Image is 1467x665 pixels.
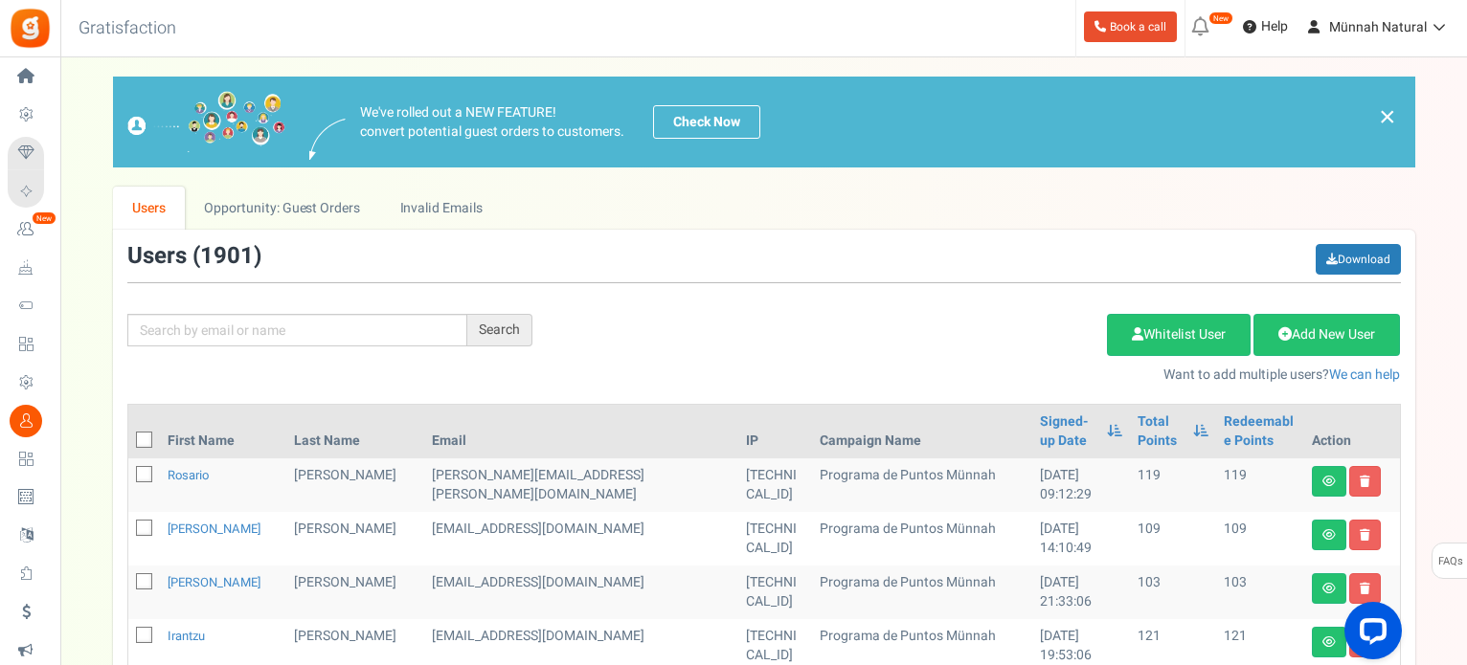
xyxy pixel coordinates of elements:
[812,512,1032,565] td: Programa de Puntos Münnah
[309,119,346,160] img: images
[168,627,205,645] a: Irantzu
[360,103,624,142] p: We've rolled out a NEW FEATURE! convert potential guest orders to customers.
[168,573,260,591] a: [PERSON_NAME]
[812,405,1032,458] th: Campaign Name
[1322,476,1336,487] i: View details
[424,565,738,619] td: customer
[286,565,424,619] td: [PERSON_NAME]
[1322,583,1336,594] i: View details
[1322,636,1336,648] i: View details
[168,520,260,538] a: [PERSON_NAME]
[1235,11,1296,42] a: Help
[286,405,424,458] th: Last Name
[1130,458,1215,512] td: 119
[1216,512,1304,565] td: 109
[168,466,209,484] a: Rosario
[8,213,52,246] a: New
[1437,543,1463,580] span: FAQs
[1253,314,1400,356] a: Add New User
[200,239,254,273] span: 1901
[160,405,286,458] th: First Name
[738,405,813,458] th: IP
[1107,314,1251,356] a: Whitelist User
[738,512,813,565] td: [TECHNICAL_ID]
[561,366,1401,385] p: Want to add multiple users?
[380,187,502,230] a: Invalid Emails
[1032,458,1130,512] td: [DATE] 09:12:29
[1032,512,1130,565] td: [DATE] 14:10:49
[1360,529,1370,541] i: Delete user
[812,565,1032,619] td: Programa de Puntos Münnah
[1329,365,1400,385] a: We can help
[424,405,738,458] th: Email
[1256,17,1288,36] span: Help
[424,458,738,512] td: customer
[424,512,738,565] td: customer
[1130,512,1215,565] td: 109
[1316,244,1401,275] a: Download
[286,458,424,512] td: [PERSON_NAME]
[812,458,1032,512] td: Programa de Puntos Münnah
[467,314,532,346] div: Search
[1360,583,1370,594] i: Delete user
[1208,11,1233,25] em: New
[653,105,760,139] a: Check Now
[185,187,379,230] a: Opportunity: Guest Orders
[1138,412,1183,451] a: Total Points
[1130,565,1215,619] td: 103
[127,244,261,269] h3: Users ( )
[1216,565,1304,619] td: 103
[113,187,186,230] a: Users
[127,91,285,153] img: images
[286,512,424,565] td: [PERSON_NAME]
[1379,105,1396,128] a: ×
[738,565,813,619] td: [TECHNICAL_ID]
[1304,405,1400,458] th: Action
[1084,11,1177,42] a: Book a call
[1040,412,1097,451] a: Signed-up Date
[32,211,56,225] em: New
[1032,565,1130,619] td: [DATE] 21:33:06
[1224,412,1297,451] a: Redeemable Points
[738,458,813,512] td: [TECHNICAL_ID]
[57,10,197,48] h3: Gratisfaction
[1360,476,1370,487] i: Delete user
[9,7,52,50] img: Gratisfaction
[127,314,467,346] input: Search by email or name
[1322,529,1336,541] i: View details
[1216,458,1304,512] td: 119
[1329,17,1427,37] span: Münnah Natural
